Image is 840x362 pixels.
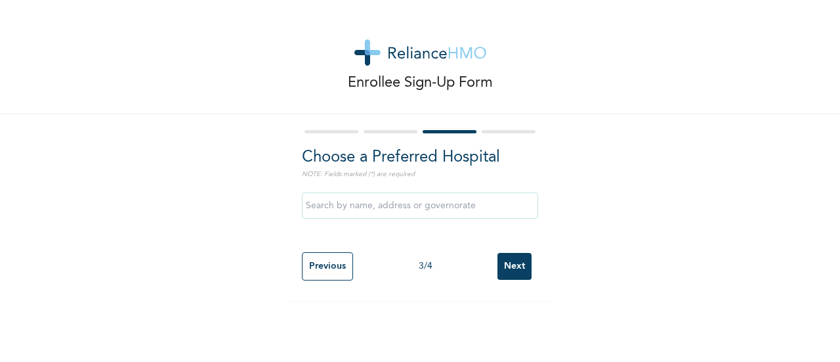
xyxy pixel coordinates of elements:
p: NOTE: Fields marked (*) are required [302,170,538,179]
img: logo [354,39,486,66]
input: Next [497,253,532,280]
p: Enrollee Sign-Up Form [348,72,493,94]
div: 3 / 4 [353,260,497,273]
input: Previous [302,252,353,281]
h2: Choose a Preferred Hospital [302,146,538,170]
input: Search by name, address or governorate [302,192,538,219]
